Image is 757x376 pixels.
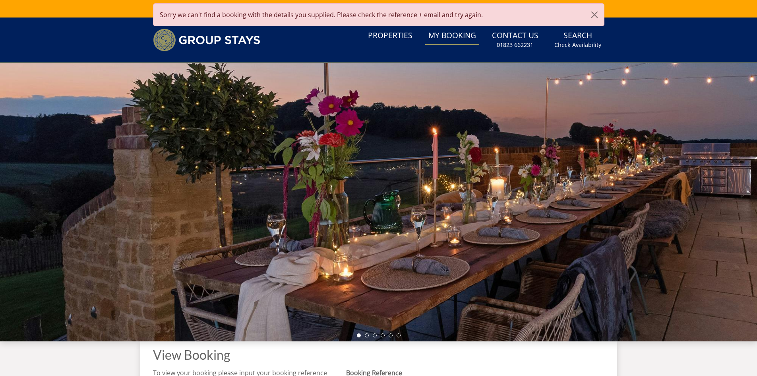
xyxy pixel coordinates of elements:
[425,27,479,45] a: My Booking
[153,29,260,51] img: Group Stays
[365,27,416,45] a: Properties
[554,41,601,49] small: Check Availability
[153,348,604,362] h1: View Booking
[153,3,604,26] div: Sorry we can't find a booking with the details you supplied. Please check the reference + email a...
[497,41,533,49] small: 01823 662231
[489,27,542,53] a: Contact Us01823 662231
[551,27,604,53] a: SearchCheck Availability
